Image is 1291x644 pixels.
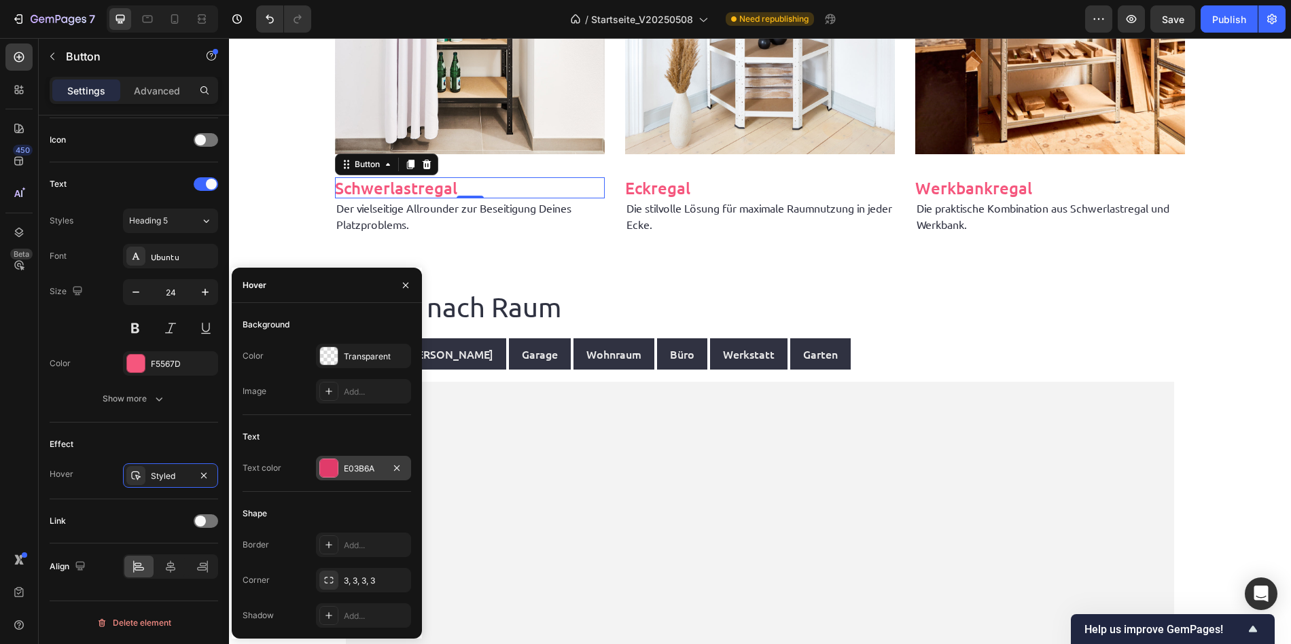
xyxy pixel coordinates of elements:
div: Color [243,350,264,362]
p: Button [66,48,181,65]
div: Text [243,431,260,443]
button: Show more [50,387,218,411]
span: Heading 5 [129,215,168,227]
p: Eckregal [396,139,461,160]
div: Styles [50,215,73,227]
div: Hover [50,468,73,480]
div: Shape [243,507,267,520]
button: Show survey - Help us improve GemPages! [1084,621,1261,637]
p: Werkstatt [494,308,546,324]
div: E03B6A [344,463,383,475]
button: Publish [1201,5,1258,33]
div: Open Intercom Messenger [1245,577,1277,610]
div: Size [50,283,86,301]
div: F5567D [151,358,215,370]
p: Garage [293,308,329,324]
p: Lager [120,308,149,324]
div: Hover [243,279,266,291]
button: Heading 5 [123,209,218,233]
div: Transparent [344,351,408,363]
p: Settings [67,84,105,98]
p: Die stilvolle Lösung für maximale Raumnutzung in jeder Ecke. [397,162,665,194]
p: Werkbankregal [686,139,803,160]
div: Shadow [243,609,274,622]
div: Publish [1212,12,1246,26]
button: Save [1150,5,1195,33]
div: Border [243,539,269,551]
div: Link [50,515,66,527]
button: 7 [5,5,101,33]
button: Delete element [50,612,218,634]
div: Text [50,178,67,190]
p: Garten [574,308,609,324]
div: Corner [243,574,270,586]
button: <p>Eckregal</p> [396,139,461,160]
div: Align [50,558,88,576]
div: Ubuntu [151,251,215,263]
div: 450 [13,145,33,156]
p: Büro [441,308,465,324]
div: Font [50,250,67,262]
div: 3, 3, 3, 3 [344,575,408,587]
div: Text color [243,462,281,474]
p: [PERSON_NAME] [177,308,264,324]
div: Icon [50,134,66,146]
div: Beta [10,249,33,260]
iframe: Design area [229,38,1291,644]
div: Styled [151,470,190,482]
span: Help us improve GemPages! [1084,623,1245,636]
div: Add... [344,386,408,398]
span: / [585,12,588,26]
span: Save [1162,14,1184,25]
div: Delete element [96,615,171,631]
div: Background [243,319,289,331]
button: <p>Werkbankregal</p> [686,139,803,160]
div: Color [50,357,71,370]
p: Advanced [134,84,180,98]
div: Undo/Redo [256,5,311,33]
span: Regale nach Raum [107,253,332,285]
p: Wohnraum [357,308,412,324]
p: 7 [89,11,95,27]
div: Effect [50,438,73,450]
div: Add... [344,610,408,622]
span: Need republishing [739,13,809,25]
span: Startseite_V20250508 [591,12,693,26]
div: Show more [103,392,166,406]
div: Image [243,385,266,397]
p: Die praktische Kombination aus Schwerlastregal und Werkbank. [688,162,955,194]
div: Add... [344,539,408,552]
